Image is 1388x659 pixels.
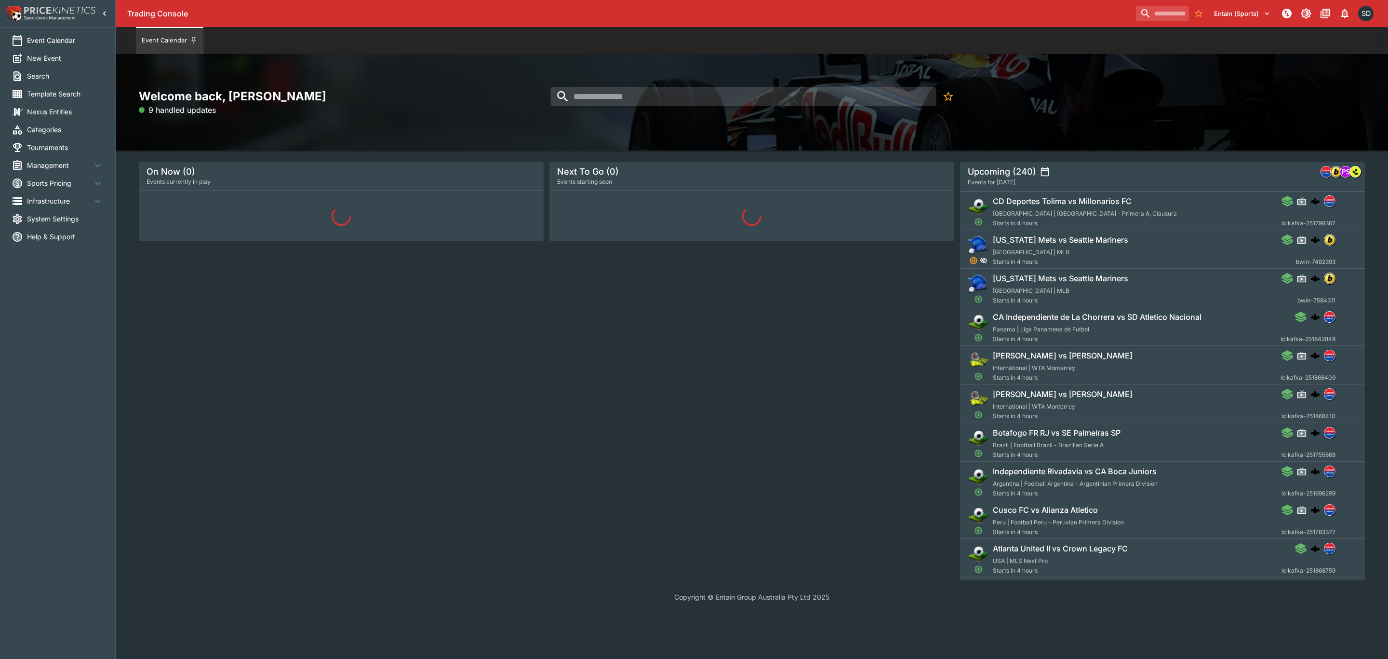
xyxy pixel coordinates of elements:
p: Copyright © Entain Group Australia Pty Ltd 2025 [116,592,1388,602]
img: bwin.png [1331,166,1341,177]
button: No Bookmarks [1191,6,1206,21]
img: logo-cerberus.svg [1310,196,1320,206]
img: logo-cerberus.svg [1310,467,1320,476]
span: Starts in 4 hours [993,373,1281,383]
img: lclkafka.png [1324,312,1335,322]
img: soccer.png [968,466,989,487]
div: Scott Dowdall [1358,6,1374,21]
span: Sports Pricing [27,178,92,188]
button: Scott Dowdall [1355,3,1376,24]
button: Select Tenant [1208,6,1276,21]
h5: On Now (0) [147,166,195,177]
p: 9 handled updates [139,104,216,116]
span: [GEOGRAPHIC_DATA] | MLB [993,248,1069,256]
img: lclkafka.png [1321,166,1332,177]
img: logo-cerberus.svg [1310,235,1320,245]
span: Search [27,71,104,81]
button: No Bookmarks [938,87,958,106]
h6: [US_STATE] Mets vs Seattle Mariners [993,274,1128,284]
div: lclkafka [1324,543,1335,554]
img: tennis.png [968,388,989,410]
div: bwin [1330,166,1342,178]
img: lclkafka.png [1324,389,1335,399]
img: PriceKinetics [24,7,95,14]
div: lclkafka [1324,388,1335,400]
h6: CA Independiente de La Chorrera vs SD Atletico Nacional [993,312,1201,322]
h6: [US_STATE] Mets vs Seattle Mariners [993,235,1128,245]
span: Panama | Liga Panamena de Futbol [993,326,1089,333]
span: USA | MLS Next Pro [993,557,1048,564]
span: Brazil | Football Brazil - Brazilian Serie A [993,441,1104,449]
h5: Next To Go (0) [557,166,619,177]
h6: Cusco FC vs Alianza Atletico [993,505,1098,515]
button: Toggle light/dark mode [1297,5,1315,22]
button: Event Calendar [136,27,203,54]
span: Starts in 4 hours [993,527,1281,537]
h6: Botafogo FR RJ vs SE Palmeiras SP [993,428,1121,438]
img: lclkafka.png [1324,505,1335,515]
div: cerberus [1310,467,1320,476]
div: cerberus [1310,505,1320,515]
span: Starts in 4 hours [993,489,1281,498]
span: lclkafka-251842848 [1281,334,1335,344]
div: lclkafka [1324,427,1335,439]
img: soccer.png [968,195,989,217]
h6: Independiente Rivadavia vs CA Boca Juniors [993,467,1157,477]
div: cerberus [1310,196,1320,206]
img: lclkafka.png [1324,196,1335,206]
span: International | WTA Monterrey [993,364,1075,371]
span: Help & Support [27,232,104,242]
div: cerberus [1310,351,1320,360]
div: lclkafka [1324,311,1335,323]
img: tennis.png [968,350,989,371]
img: bwin.png [1324,273,1335,284]
span: Management [27,160,92,170]
span: Starts in 4 hours [993,412,1281,421]
img: lclkafka.png [1324,543,1335,554]
div: cerberus [1310,312,1320,322]
button: settings [1040,167,1050,177]
div: cerberus [1310,274,1320,283]
svg: Open [974,449,983,458]
span: lclkafka-251868410 [1281,412,1335,421]
svg: Open [974,295,983,303]
span: Categories [27,124,104,135]
span: International | WTA Monterrey [993,403,1075,410]
div: cerberus [1310,544,1320,553]
div: bwin [1324,273,1335,284]
div: lsports [1349,166,1361,178]
img: lclkafka.png [1324,466,1335,477]
div: lclkafka [1321,166,1332,178]
span: System Settings [27,214,104,224]
div: Trading Console [127,9,1132,19]
img: Sportsbook Management [24,16,76,20]
span: lclkafka-251868759 [1281,566,1335,576]
div: cerberus [1310,428,1320,438]
img: soccer.png [968,311,989,332]
div: lclkafka [1324,504,1335,516]
span: Peru | Football Peru - Peruvian Primera Division [993,519,1124,526]
svg: Open [974,218,983,226]
img: lclkafka.png [1324,427,1335,438]
img: logo-cerberus.svg [1310,274,1320,283]
span: lclkafka-251755868 [1281,450,1335,460]
button: Documentation [1317,5,1334,22]
span: Starts in 4 hours [993,334,1281,344]
svg: Suspended [969,256,978,265]
h6: [PERSON_NAME] vs [PERSON_NAME] [993,389,1133,399]
img: logo-cerberus.svg [1310,312,1320,322]
span: Tournaments [27,142,104,152]
span: [GEOGRAPHIC_DATA] | [GEOGRAPHIC_DATA] - Primera A, Clausura [993,210,1177,217]
img: pandascore.png [1340,166,1351,177]
svg: Hidden [980,257,988,264]
img: logo-cerberus.svg [1310,544,1320,553]
svg: Open [974,333,983,342]
div: pandascore [1340,166,1351,178]
span: bwin-7482393 [1296,257,1335,267]
h2: Welcome back, [PERSON_NAME] [139,89,544,104]
div: lclkafka [1324,350,1335,361]
span: Starts in 4 hours [993,219,1281,228]
img: lclkafka.png [1324,350,1335,361]
svg: Open [974,565,983,574]
img: bwin.png [1324,234,1335,245]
